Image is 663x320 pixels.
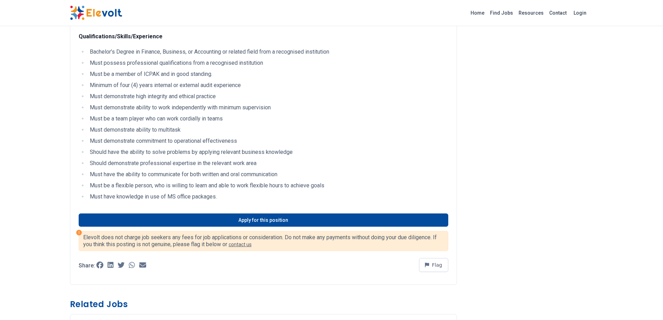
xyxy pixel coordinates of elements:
li: Must demonstrate ability to work independently with minimum supervision [88,103,448,112]
p: Share: [79,263,95,268]
li: Should have the ability to solve problems by applying relevant business knowledge [88,148,448,156]
a: Login [569,6,591,20]
li: Must be a team player who can work cordially in teams [88,115,448,123]
li: Must demonstrate ability to multitask [88,126,448,134]
li: Must have knowledge in use of MS office packages. [88,193,448,201]
li: Must possess professional qualifications from a recognised institution [88,59,448,67]
a: Find Jobs [487,7,516,18]
li: Should demonstrate professional expertise in the relevant work area [88,159,448,167]
li: Must have the ability to communicate for both written and oral communication [88,170,448,179]
li: Must demonstrate commitment to operational effectiveness [88,137,448,145]
a: Apply for this position [79,213,448,227]
a: Home [468,7,487,18]
a: contact us [229,242,252,247]
li: Bachelor’s Degree in Finance, Business, or Accounting or related field from a recognised institution [88,48,448,56]
a: Resources [516,7,546,18]
iframe: Advertisement [468,99,593,196]
li: Must demonstrate high integrity and ethical practice [88,92,448,101]
strong: Qualifications/Skills/Experience [79,33,163,40]
li: Must be a flexible person, who is willing to learn and able to work flexible hours to achieve goals [88,181,448,190]
iframe: Chat Widget [628,287,663,320]
h3: Related Jobs [70,299,457,310]
a: Contact [546,7,569,18]
p: Elevolt does not charge job seekers any fees for job applications or consideration. Do not make a... [83,234,444,248]
li: Must be a member of ICPAK and in good standing. [88,70,448,78]
button: Flag [419,258,448,272]
img: Elevolt [70,6,122,20]
li: Minimum of four (4) years internal or external audit experience [88,81,448,89]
